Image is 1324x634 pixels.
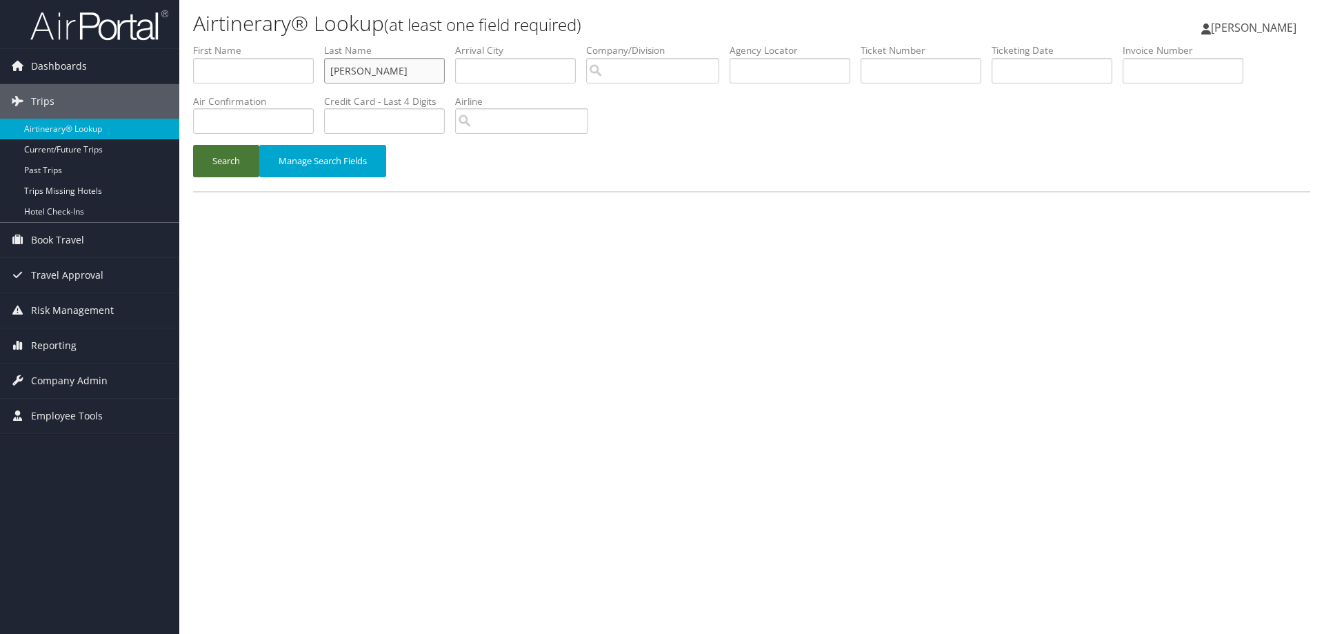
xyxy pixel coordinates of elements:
span: Reporting [31,328,77,363]
button: Search [193,145,259,177]
label: Air Confirmation [193,95,324,108]
span: Dashboards [31,49,87,83]
small: (at least one field required) [384,13,581,36]
span: [PERSON_NAME] [1211,20,1296,35]
label: First Name [193,43,324,57]
span: Employee Tools [31,399,103,433]
span: Travel Approval [31,258,103,293]
label: Arrival City [455,43,586,57]
span: Book Travel [31,223,84,257]
img: airportal-logo.png [30,9,168,41]
label: Agency Locator [730,43,861,57]
label: Ticketing Date [992,43,1123,57]
label: Company/Division [586,43,730,57]
label: Credit Card - Last 4 Digits [324,95,455,108]
button: Manage Search Fields [259,145,386,177]
h1: Airtinerary® Lookup [193,9,938,38]
span: Trips [31,84,54,119]
label: Ticket Number [861,43,992,57]
span: Company Admin [31,364,108,398]
span: Risk Management [31,293,114,328]
label: Airline [455,95,599,108]
label: Invoice Number [1123,43,1254,57]
a: [PERSON_NAME] [1201,7,1310,48]
label: Last Name [324,43,455,57]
